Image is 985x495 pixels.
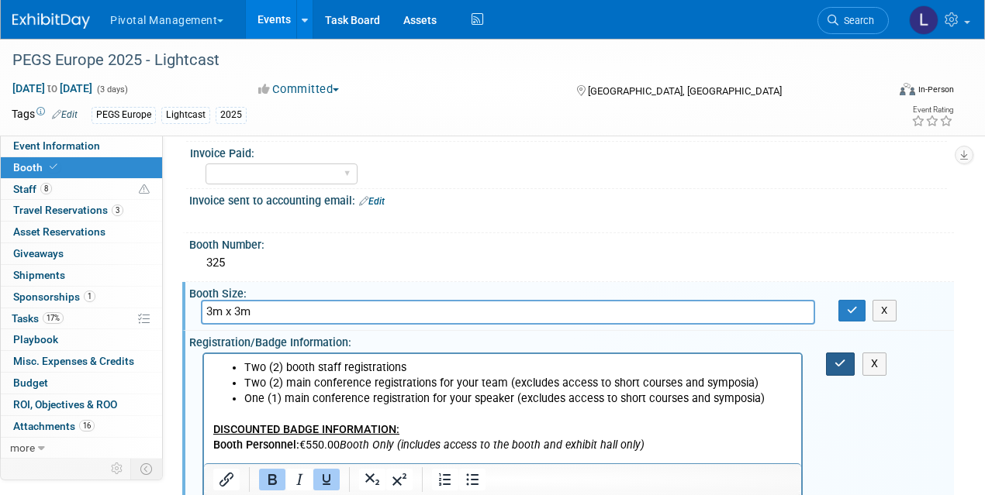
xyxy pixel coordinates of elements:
div: Event Format [817,81,955,104]
span: Giveaways [13,247,64,260]
a: Staff8 [1,179,162,200]
span: 1 [84,290,95,302]
img: ExhibitDay [12,13,90,29]
a: ROI, Objectives & ROO [1,394,162,415]
p: €550.00 [9,53,589,130]
button: X [873,300,897,321]
span: Asset Reservations [13,225,105,238]
a: Misc. Expenses & Credits [1,351,162,372]
td: Personalize Event Tab Strip [104,459,131,479]
span: more [10,442,35,454]
button: Insert/edit link [213,469,240,490]
a: Playbook [1,329,162,350]
span: Playbook [13,333,58,345]
div: Invoice Paid: [190,142,947,161]
b: ONE [134,240,156,253]
b: Booth Personnel: [9,84,95,98]
button: Superscript [386,469,413,490]
a: Edit [52,109,78,120]
a: Budget [1,373,162,394]
span: Search [838,15,874,26]
li: One (1) main conference registration for your speaker (excludes access to short courses and sympo... [40,37,589,53]
li: Standard Package [40,177,589,224]
b: DISCOUNTED BADGE INFORMATION: [9,69,195,82]
a: Booth [1,157,162,178]
div: 325 [201,251,942,275]
img: Leslie Pelton [909,5,938,35]
button: Bold [259,469,285,490]
div: PEGS Europe [92,107,156,123]
li: Basic Package [40,224,589,270]
i: Booth reservation complete [50,163,57,171]
b: TWO [134,194,157,207]
a: Sponsorships1 [1,287,162,308]
li: Two (2) booth staff registrations [40,6,589,22]
span: Shipments [13,269,65,281]
span: [GEOGRAPHIC_DATA], [GEOGRAPHIC_DATA] [588,85,782,97]
a: Giveaways [1,243,162,264]
a: [URL][DOMAIN_NAME] [9,271,118,284]
a: Search [817,7,889,34]
span: [DATE] [DATE] [12,81,93,95]
span: Booth [13,161,60,174]
b: Registration Rate€2029 [160,209,278,222]
span: 8 [40,183,52,194]
div: 2025 [216,107,247,123]
div: Booth Number: [189,233,954,253]
a: Event Information [1,136,162,156]
div: Booth Size: [189,282,954,301]
button: Subscript [359,469,385,490]
span: Tasks [12,312,64,325]
img: Format-Inperson.png [900,83,915,95]
button: Bullet list [459,469,486,490]
td: Toggle Event Tabs [131,459,163,479]
button: Underline [313,469,340,490]
button: Numbered list [432,469,458,490]
i: (Includes access to conference/Training Seminar. Plus, Virtual and On-Demand access for one year.... [40,240,588,269]
b: Registration Rate [286,163,374,176]
span: Travel Reservations [13,204,123,216]
a: Travel Reservations3 [1,200,162,221]
a: Attachments16 [1,416,162,437]
span: 17% [43,312,64,324]
li: Two (2) main conference registrations for your team (excludes access to short courses and symposia) [40,22,589,37]
i: (Includes access to conferences/Training Seminars [DATE]-[DATE]. Plus, Virtual and On-Demand acce... [40,147,584,176]
b: ALL [134,147,154,160]
a: more [1,438,162,459]
a: Shipments [1,265,162,286]
span: Potential Scheduling Conflict -- at least one attendee is tagged in another overlapping event. [139,183,150,197]
button: Committed [253,81,345,98]
button: Italic [286,469,313,490]
span: 16 [79,420,95,431]
span: ROI, Objectives & ROO [13,398,117,411]
span: Staff [13,183,52,195]
a: Tasks17% [1,308,162,329]
span: Sponsorships [13,290,95,303]
div: Registration/Badge Information: [189,331,954,350]
span: (3 days) [95,84,128,95]
span: 3 [112,205,123,216]
i: (Includes access to conferences/Training Seminars. Plus, Virtual and On-Demand access for one yea... [40,194,555,222]
td: Tags [12,106,78,124]
i: Booth Only (includes access to the booth and exhibit hall only) [136,84,441,98]
span: Budget [13,376,48,389]
a: Asset Reservations [1,222,162,242]
li: Premium Package €2239 [40,131,589,177]
div: In-Person [918,84,954,95]
span: Attachments [13,420,95,432]
a: Edit [359,196,385,207]
body: Rich Text Area. Press ALT-0 for help. [9,6,589,286]
span: Event Information [13,139,100,152]
span: Misc. Expenses & Credits [13,355,134,367]
b: CONFERENCE & TRAINING SEMINAR PACKAGE PRICING [9,116,293,129]
button: X [862,352,887,375]
div: Event Rating [911,106,953,114]
span: to [45,82,60,95]
div: Lightcast [161,107,210,123]
div: Invoice sent to accounting email: [189,189,954,209]
div: PEGS Europe 2025 - Lightcast [7,46,873,74]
